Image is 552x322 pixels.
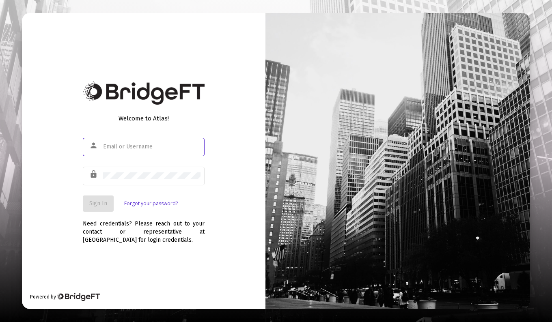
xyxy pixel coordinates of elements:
mat-icon: person [89,141,99,150]
img: Bridge Financial Technology Logo [83,82,205,105]
button: Sign In [83,195,114,212]
a: Forgot your password? [124,200,178,208]
img: Bridge Financial Technology Logo [57,293,99,301]
div: Need credentials? Please reach out to your contact or representative at [GEOGRAPHIC_DATA] for log... [83,212,205,244]
input: Email or Username [103,144,201,150]
div: Welcome to Atlas! [83,114,205,122]
span: Sign In [89,200,107,207]
mat-icon: lock [89,170,99,179]
div: Powered by [30,293,99,301]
